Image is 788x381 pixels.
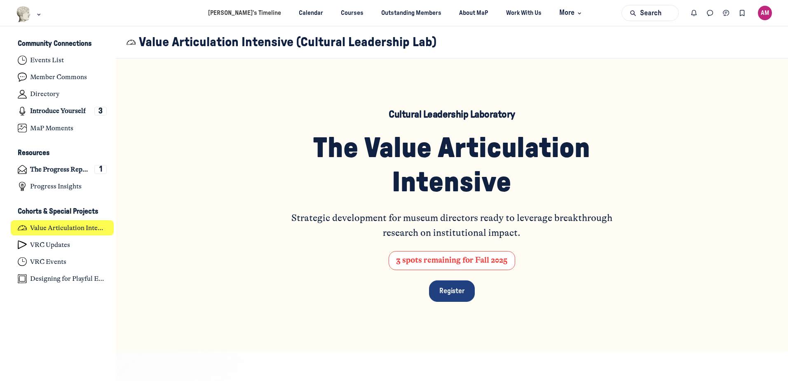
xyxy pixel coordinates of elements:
button: More [552,5,587,21]
h4: VRC Events [30,258,66,266]
h4: The Progress Report [30,165,91,174]
h4: Events List [30,56,64,64]
button: Direct messages [702,5,718,21]
a: Value Articulation Intensive (Cultural Leadership Lab) [11,220,114,235]
button: Chat threads [718,5,734,21]
button: Bookmarks [734,5,750,21]
header: Page Header [116,26,788,59]
h4: Member Commons [30,73,87,81]
button: ResourcesCollapse space [11,146,114,160]
a: Courses [334,5,371,21]
h3: Community Connections [18,40,91,48]
button: Cohorts & Special ProjectsCollapse space [11,205,114,219]
p: 3 spots remaining for Fall 2025 [396,254,507,267]
a: Directory [11,87,114,102]
a: MaP Moments [11,120,114,136]
a: Events List [11,53,114,68]
span: The Value Articulation Intensive [313,134,596,197]
h4: Designing for Playful Engagement [30,275,107,283]
button: Museums as Progress logo [16,5,43,23]
a: VRC Events [11,254,114,269]
div: AM [758,6,772,20]
div: 3 [94,107,107,116]
button: Search [621,5,678,21]
h4: Progress Insights [30,182,82,190]
a: Member Commons [11,70,114,85]
a: The Progress Report1 [11,162,114,177]
a: Outstanding Members [374,5,449,21]
button: Community ConnectionsCollapse space [11,37,114,51]
div: 1 [94,165,107,174]
h4: Introduce Yourself [30,107,86,115]
a: VRC Updates [11,237,114,252]
a: [PERSON_NAME]’s Timeline [201,5,288,21]
h3: Resources [18,149,49,158]
h4: Directory [30,90,59,98]
img: Museums as Progress logo [16,6,31,22]
a: Register [429,280,475,302]
a: About MaP [452,5,495,21]
button: User menu options [758,6,772,20]
a: Designing for Playful Engagement [11,271,114,286]
h1: Value Articulation Intensive (Cultural Leadership Lab) [139,35,436,50]
a: Introduce Yourself3 [11,103,114,119]
h4: MaP Moments [30,124,73,132]
h3: Cohorts & Special Projects [18,207,98,216]
h4: Value Articulation Intensive (Cultural Leadership Lab) [30,224,107,232]
span: Cultural Leadership Laboratory [389,110,515,120]
a: Progress Insights [11,179,114,194]
span: Register [439,287,464,294]
a: Work With Us [499,5,549,21]
span: More [559,7,584,19]
button: Notifications [686,5,702,21]
h4: VRC Updates [30,241,70,249]
span: Strategic development for museum directors ready to leverage breakthrough research on institution... [291,212,614,238]
a: Calendar [292,5,331,21]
